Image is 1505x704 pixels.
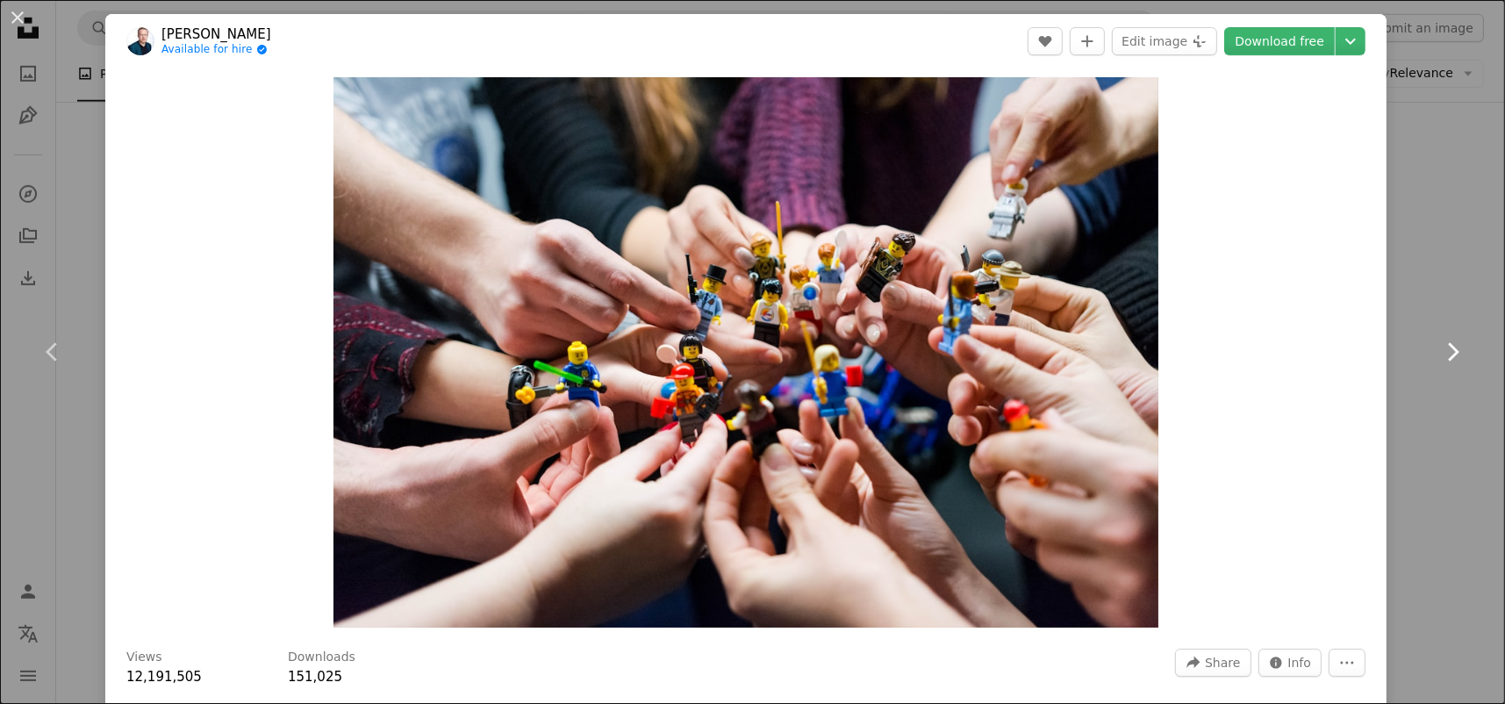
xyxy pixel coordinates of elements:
img: Go to Vlad Hilitanu's profile [126,27,154,55]
button: Share this image [1175,649,1251,677]
span: Info [1288,650,1312,676]
button: Add to Collection [1070,27,1105,55]
img: people holding miniature figures [333,77,1159,628]
h3: Downloads [288,649,355,666]
a: [PERSON_NAME] [161,25,271,43]
h3: Views [126,649,162,666]
span: 151,025 [288,669,342,685]
a: Available for hire [161,43,271,57]
button: Stats about this image [1258,649,1322,677]
button: Choose download size [1336,27,1365,55]
a: Next [1400,268,1505,436]
button: Edit image [1112,27,1217,55]
span: 12,191,505 [126,669,202,685]
a: Download free [1224,27,1335,55]
span: Share [1205,650,1240,676]
button: More Actions [1329,649,1365,677]
button: Like [1028,27,1063,55]
button: Zoom in on this image [333,77,1159,628]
